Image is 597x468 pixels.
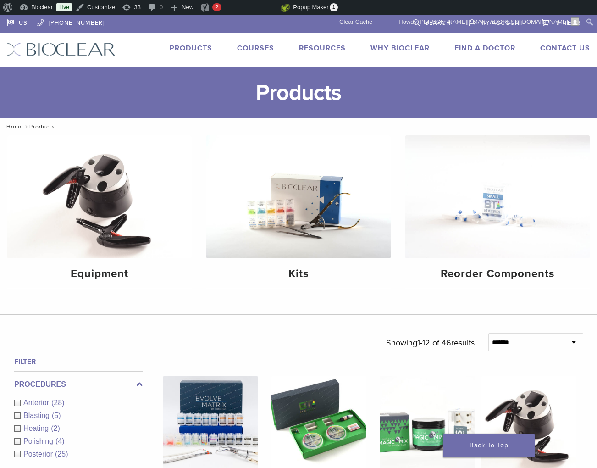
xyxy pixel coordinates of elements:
h4: Filter [14,356,143,367]
span: (25) [55,450,68,458]
span: Heating [23,424,51,432]
a: Courses [237,44,274,53]
label: Procedures [14,379,143,390]
h4: Equipment [15,266,184,282]
a: US [7,15,28,28]
span: (5) [52,412,61,419]
a: Howdy, [395,15,583,29]
span: [PERSON_NAME][EMAIL_ADDRESS][DOMAIN_NAME] [418,18,568,25]
span: 1 [330,3,338,11]
span: (2) [51,424,60,432]
span: 1-12 of 46 [417,338,451,348]
a: Why Bioclear [370,44,430,53]
a: Find A Doctor [454,44,515,53]
span: 2 [215,4,218,11]
a: Home [4,123,23,130]
a: Clear Cache [336,15,376,29]
h4: Kits [214,266,383,282]
img: Views over 48 hours. Click for more Jetpack Stats. [230,2,281,13]
a: Equipment [7,135,192,288]
a: Kits [206,135,391,288]
a: [PHONE_NUMBER] [37,15,105,28]
p: Showing results [386,333,475,352]
a: Resources [299,44,346,53]
span: (28) [51,399,64,407]
span: (4) [55,437,65,445]
a: Live [56,3,72,11]
img: Reorder Components [405,135,590,258]
a: Back To Top [443,434,535,457]
span: / [23,124,29,129]
a: Reorder Components [405,135,590,288]
a: Contact Us [540,44,590,53]
img: Bioclear [7,43,116,56]
h4: Reorder Components [413,266,582,282]
span: Anterior [23,399,51,407]
img: Kits [206,135,391,258]
a: Products [170,44,212,53]
span: Posterior [23,450,55,458]
span: Blasting [23,412,52,419]
img: Equipment [7,135,192,258]
span: Polishing [23,437,55,445]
